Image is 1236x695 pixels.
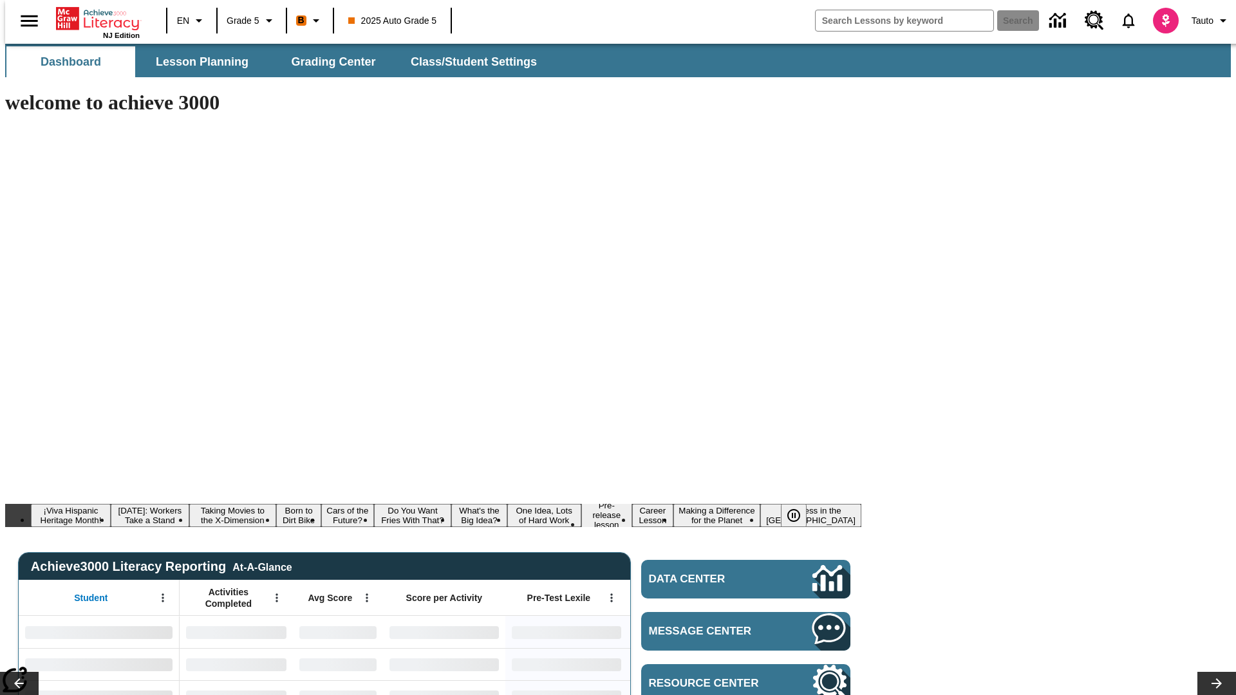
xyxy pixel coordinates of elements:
[1112,4,1145,37] a: Notifications
[5,44,1231,77] div: SubNavbar
[293,648,383,680] div: No Data,
[227,14,259,28] span: Grade 5
[111,504,189,527] button: Slide 2 Labor Day: Workers Take a Stand
[180,616,293,648] div: No Data,
[781,504,807,527] button: Pause
[291,9,329,32] button: Boost Class color is orange. Change class color
[760,504,861,527] button: Slide 12 Sleepless in the Animal Kingdom
[276,504,321,527] button: Slide 4 Born to Dirt Bike
[816,10,993,31] input: search field
[189,504,276,527] button: Slide 3 Taking Movies to the X-Dimension
[171,9,212,32] button: Language: EN, Select a language
[293,616,383,648] div: No Data,
[507,504,581,527] button: Slide 8 One Idea, Lots of Hard Work
[267,588,286,607] button: Open Menu
[56,5,140,39] div: Home
[138,46,267,77] button: Lesson Planning
[348,14,437,28] span: 2025 Auto Grade 5
[641,612,850,651] a: Message Center
[308,592,352,604] span: Avg Score
[221,9,282,32] button: Grade: Grade 5, Select a grade
[5,46,548,77] div: SubNavbar
[156,55,248,69] span: Lesson Planning
[1153,8,1179,33] img: avatar image
[298,12,304,28] span: B
[1077,3,1112,38] a: Resource Center, Will open in new tab
[1145,4,1186,37] button: Select a new avatar
[357,588,377,607] button: Open Menu
[103,32,140,39] span: NJ Edition
[374,504,452,527] button: Slide 6 Do You Want Fries With That?
[411,55,537,69] span: Class/Student Settings
[632,504,673,527] button: Slide 10 Career Lesson
[6,46,135,77] button: Dashboard
[232,559,292,573] div: At-A-Glance
[5,91,861,115] h1: welcome to achieve 3000
[451,504,507,527] button: Slide 7 What's the Big Idea?
[581,499,632,532] button: Slide 9 Pre-release lesson
[31,559,292,574] span: Achieve3000 Literacy Reporting
[291,55,375,69] span: Grading Center
[10,2,48,40] button: Open side menu
[1042,3,1077,39] a: Data Center
[673,504,760,527] button: Slide 11 Making a Difference for the Planet
[649,625,774,638] span: Message Center
[56,6,140,32] a: Home
[406,592,483,604] span: Score per Activity
[781,504,819,527] div: Pause
[180,648,293,680] div: No Data,
[649,677,774,690] span: Resource Center
[1186,9,1236,32] button: Profile/Settings
[177,14,189,28] span: EN
[186,586,271,609] span: Activities Completed
[74,592,108,604] span: Student
[153,588,173,607] button: Open Menu
[31,504,111,527] button: Slide 1 ¡Viva Hispanic Heritage Month!
[41,55,101,69] span: Dashboard
[1197,672,1236,695] button: Lesson carousel, Next
[649,573,769,586] span: Data Center
[269,46,398,77] button: Grading Center
[321,504,373,527] button: Slide 5 Cars of the Future?
[602,588,621,607] button: Open Menu
[527,592,591,604] span: Pre-Test Lexile
[1192,14,1213,28] span: Tauto
[400,46,547,77] button: Class/Student Settings
[641,560,850,598] a: Data Center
